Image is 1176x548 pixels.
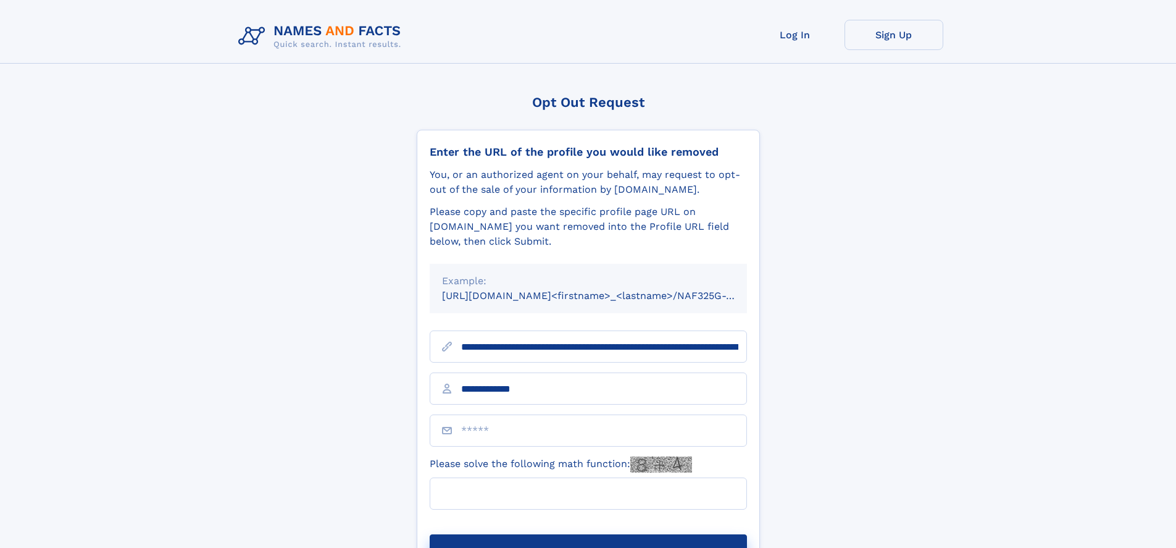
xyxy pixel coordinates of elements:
div: Example: [442,274,735,289]
a: Log In [746,20,844,50]
label: Please solve the following math function: [430,457,692,473]
div: Enter the URL of the profile you would like removed [430,145,747,159]
img: Logo Names and Facts [233,20,411,53]
small: [URL][DOMAIN_NAME]<firstname>_<lastname>/NAF325G-xxxxxxxx [442,290,770,301]
div: Please copy and paste the specific profile page URL on [DOMAIN_NAME] you want removed into the Pr... [430,204,747,249]
a: Sign Up [844,20,943,50]
div: Opt Out Request [417,95,760,110]
div: You, or an authorized agent on your behalf, may request to opt-out of the sale of your informatio... [430,167,747,197]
